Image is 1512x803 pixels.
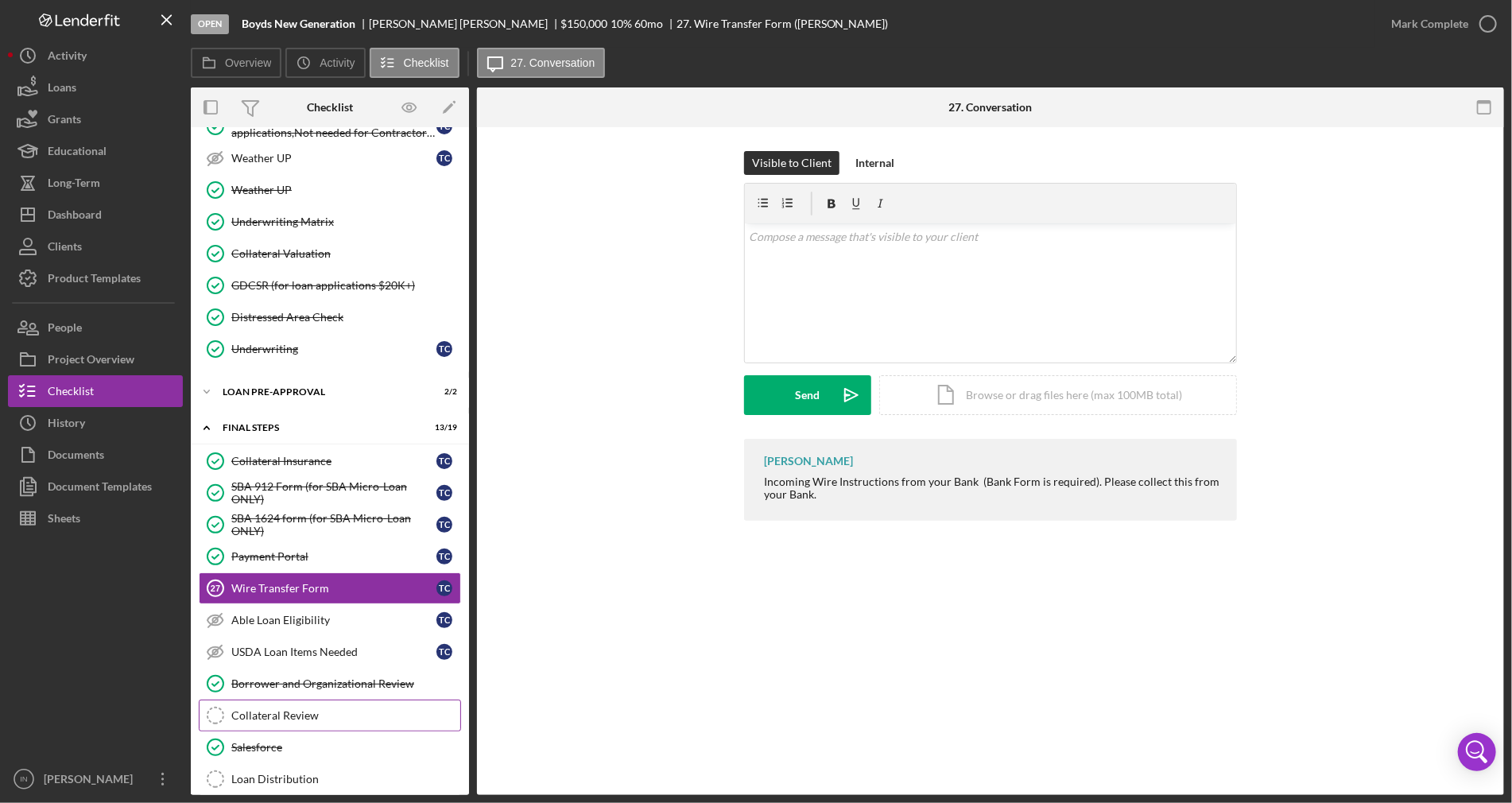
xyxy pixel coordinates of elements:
[191,48,281,78] button: Overview
[511,56,595,69] label: 27. Conversation
[48,407,85,443] div: History
[48,471,152,506] div: Document Templates
[199,333,461,365] a: UnderwritingTC
[8,375,183,407] button: Checklist
[231,550,436,563] div: Payment Portal
[231,279,460,292] div: GDCSR (for loan applications $20K+)
[677,17,889,30] div: 27. Wire Transfer Form ([PERSON_NAME])
[199,445,461,477] a: Collateral InsuranceTC
[369,17,561,30] div: [PERSON_NAME] [PERSON_NAME]
[436,341,452,357] div: T C
[191,14,229,34] div: Open
[199,700,461,731] a: Collateral Review
[634,17,663,30] div: 60 mo
[199,572,461,604] a: 27Wire Transfer FormTC
[285,48,365,78] button: Activity
[436,612,452,628] div: T C
[48,72,76,107] div: Loans
[436,453,452,469] div: T C
[223,387,417,397] div: LOAN PRE-APPROVAL
[8,343,183,375] button: Project Overview
[211,584,220,593] tspan: 27
[199,731,461,763] a: Salesforce
[428,387,457,397] div: 2 / 2
[847,151,902,175] button: Internal
[1391,8,1468,40] div: Mark Complete
[199,301,461,333] a: Distressed Area Check
[8,135,183,167] button: Educational
[8,502,183,534] button: Sheets
[199,763,461,795] a: Loan Distribution
[320,56,355,69] label: Activity
[199,477,461,509] a: SBA 912 Form (for SBA Micro-Loan ONLY)TC
[231,343,436,355] div: Underwriting
[744,151,839,175] button: Visible to Client
[8,103,183,135] button: Grants
[8,262,183,294] button: Product Templates
[48,167,100,203] div: Long-Term
[231,741,460,754] div: Salesforce
[48,231,82,266] div: Clients
[48,439,104,475] div: Documents
[48,199,102,235] div: Dashboard
[436,485,452,501] div: T C
[8,312,183,343] button: People
[8,72,183,103] button: Loans
[307,101,353,114] div: Checklist
[436,150,452,166] div: T C
[199,668,461,700] a: Borrower and Organizational Review
[611,17,632,30] div: 10 %
[48,135,107,171] div: Educational
[199,541,461,572] a: Payment PortalTC
[1375,8,1504,40] button: Mark Complete
[8,439,183,471] button: Documents
[8,40,183,72] button: Activity
[744,375,871,415] button: Send
[199,509,461,541] a: SBA 1624 form (for SBA Micro-Loan ONLY)TC
[8,167,183,199] button: Long-Term
[231,480,436,506] div: SBA 912 Form (for SBA Micro-Loan ONLY)
[231,215,460,228] div: Underwriting Matrix
[8,763,183,795] button: IN[PERSON_NAME]
[477,48,606,78] button: 27. Conversation
[199,206,461,238] a: Underwriting Matrix
[231,247,460,260] div: Collateral Valuation
[796,375,820,415] div: Send
[370,48,459,78] button: Checklist
[752,151,832,175] div: Visible to Client
[436,644,452,660] div: T C
[231,582,436,595] div: Wire Transfer Form
[8,231,183,262] button: Clients
[48,312,82,347] div: People
[231,512,436,537] div: SBA 1624 form (for SBA Micro-Loan ONLY)
[231,709,460,722] div: Collateral Review
[231,311,460,324] div: Distressed Area Check
[428,423,457,433] div: 13 / 19
[764,455,853,467] div: [PERSON_NAME]
[855,151,894,175] div: Internal
[8,407,183,439] button: History
[199,238,461,270] a: Collateral Valuation
[199,636,461,668] a: USDA Loan Items NeededTC
[764,475,1221,501] div: Incoming Wire Instructions from your Bank (Bank Form is required). Please collect this from your ...
[199,142,461,174] a: Weather UPTC
[436,517,452,533] div: T C
[8,199,183,231] button: Dashboard
[48,103,81,139] div: Grants
[199,270,461,301] a: GDCSR (for loan applications $20K+)
[48,40,87,76] div: Activity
